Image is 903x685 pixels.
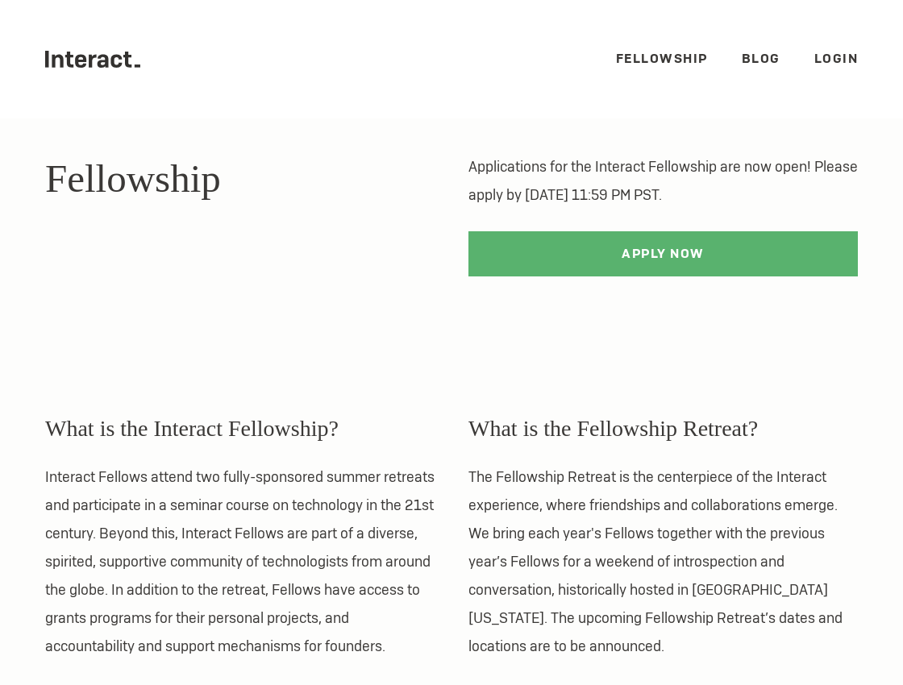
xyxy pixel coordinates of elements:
[814,50,859,67] a: Login
[45,463,435,660] p: Interact Fellows attend two fully-sponsored summer retreats and participate in a seminar course o...
[468,152,858,209] p: Applications for the Interact Fellowship are now open! Please apply by [DATE] 11:59 PM PST.
[468,231,858,276] a: Apply Now
[468,463,858,660] p: The Fellowship Retreat is the centerpiece of the Interact experience, where friendships and colla...
[45,152,435,205] h1: Fellowship
[616,50,708,67] a: Fellowship
[45,412,435,446] h3: What is the Interact Fellowship?
[468,412,858,446] h3: What is the Fellowship Retreat?
[742,50,780,67] a: Blog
